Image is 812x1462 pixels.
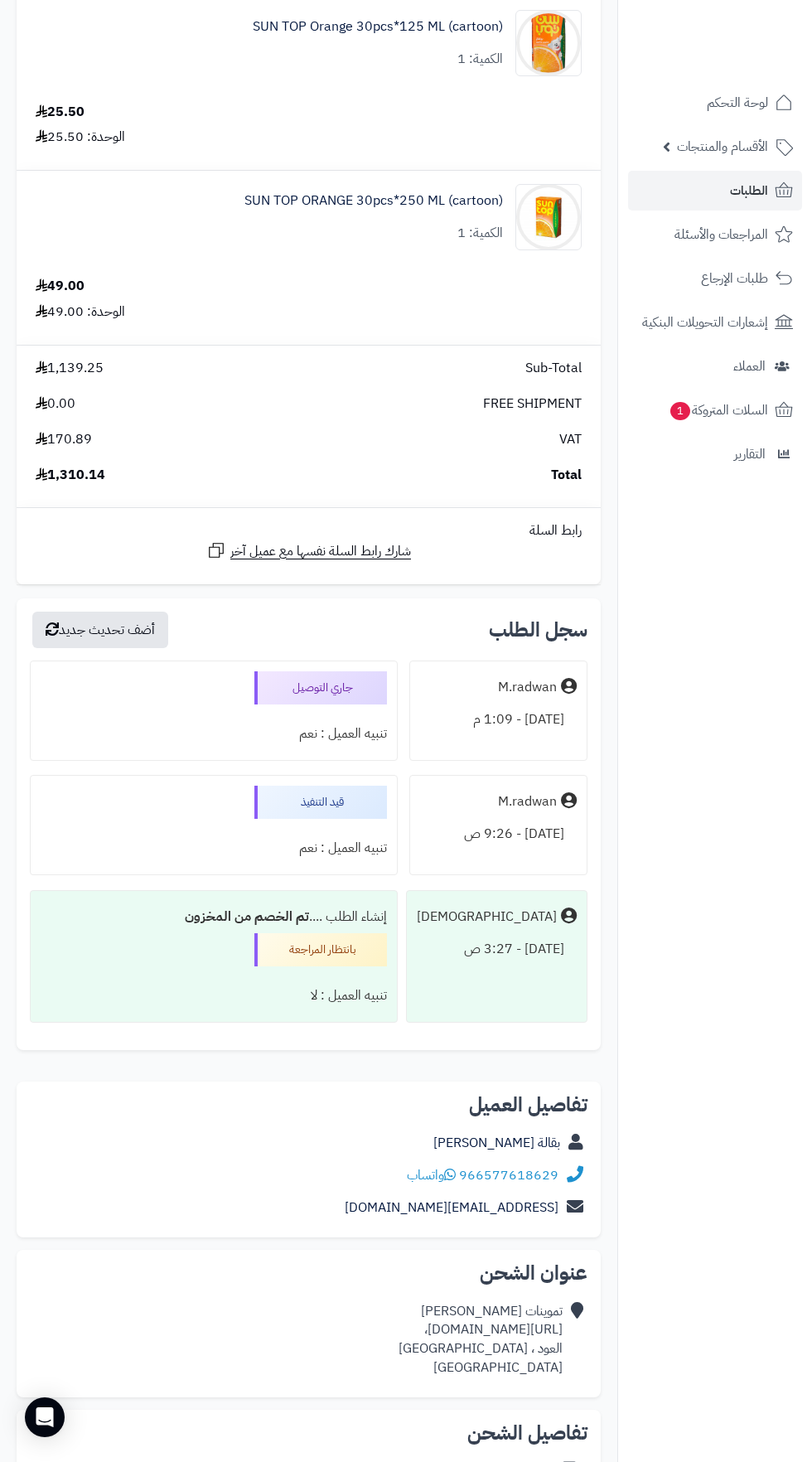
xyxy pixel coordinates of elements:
[36,103,85,122] div: 25.50
[674,223,768,246] span: المراجعات والأسئلة
[36,277,85,296] div: 49.00
[36,359,104,378] span: 1,139.25
[489,620,587,640] h3: سجل الطلب
[206,540,411,561] a: شارك رابط السلة نفسها مع عميل آخر
[32,612,168,648] button: أضف تحديث جديد
[669,399,768,422] span: السلات المتروكة
[30,1263,587,1283] h2: عنوان الشحن
[254,786,387,819] div: قيد التنفيذ
[628,390,802,430] a: السلات المتروكة1
[254,671,387,704] div: جاري التوصيل
[41,901,387,933] div: إنشاء الطلب ....
[628,303,802,342] a: إشعارات التحويلات البنكية
[30,1423,587,1443] h2: تفاصيل الشحن
[417,908,557,927] div: [DEMOGRAPHIC_DATA]
[733,355,766,378] span: العملاء
[23,521,594,540] div: رابط السلة
[701,267,768,290] span: طلبات الإرجاع
[498,792,557,811] div: M.radwan
[41,980,387,1012] div: تنبيه العميل : لا
[699,41,796,75] img: logo-2.png
[628,434,802,474] a: التقارير
[628,83,802,123] a: لوحة التحكم
[36,430,92,449] span: 170.89
[730,179,768,202] span: الطلبات
[407,1165,456,1185] a: واتساب
[628,171,802,211] a: الطلبات
[628,215,802,254] a: المراجعات والأسئلة
[628,346,802,386] a: العملاء
[41,718,387,750] div: تنبيه العميل : نعم
[253,17,503,36] a: SUN TOP Orange 30pcs*125 ML (cartoon)
[244,191,503,211] a: SUN TOP ORANGE 30pcs*250 ML (cartoon)
[734,443,766,466] span: التقارير
[36,466,105,485] span: 1,310.14
[498,678,557,697] div: M.radwan
[254,933,387,966] div: بانتظار المراجعة
[670,402,690,420] span: 1
[628,259,802,298] a: طلبات الإرجاع
[457,50,503,69] div: الكمية: 1
[417,933,577,966] div: [DATE] - 3:27 ص
[36,395,75,414] span: 0.00
[41,832,387,864] div: تنبيه العميل : نعم
[230,542,411,561] span: شارك رابط السلة نفسها مع عميل آخر
[457,224,503,243] div: الكمية: 1
[642,311,768,334] span: إشعارات التحويلات البنكية
[459,1165,558,1185] a: 966577618629
[559,430,582,449] span: VAT
[420,704,577,736] div: [DATE] - 1:09 م
[420,818,577,850] div: [DATE] - 9:26 ص
[345,1198,558,1218] a: [EMAIL_ADDRESS][DOMAIN_NAME]
[483,395,582,414] span: FREE SHIPMENT
[516,10,581,76] img: 1748070590-81k392PEHFL._AC_SL1500-90x90.jpg
[36,128,125,147] div: الوحدة: 25.50
[707,91,768,114] span: لوحة التحكم
[36,303,125,322] div: الوحدة: 49.00
[525,359,582,378] span: Sub-Total
[399,1302,563,1377] div: تموينات [PERSON_NAME] [URL][DOMAIN_NAME]، العود ، [GEOGRAPHIC_DATA] [GEOGRAPHIC_DATA]
[185,907,309,927] b: تم الخصم من المخزون
[25,1397,65,1437] div: Open Intercom Messenger
[551,466,582,485] span: Total
[30,1095,587,1115] h2: تفاصيل العميل
[516,184,581,250] img: 1748071204-18086a24-7df5-4f50-b8e5-59458292-90x90.jpg
[677,135,768,158] span: الأقسام والمنتجات
[433,1133,560,1153] a: بقالة [PERSON_NAME]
